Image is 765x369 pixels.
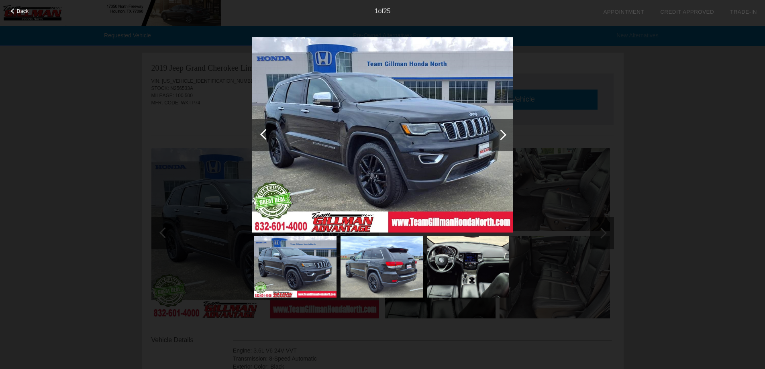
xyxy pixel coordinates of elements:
img: image.aspx [252,37,513,233]
img: image.aspx [341,236,423,298]
a: Credit Approved [660,9,714,15]
span: Back [17,8,29,14]
a: Appointment [603,9,644,15]
span: 1 [374,8,378,14]
img: image.aspx [427,236,509,298]
img: image.aspx [254,236,337,298]
span: 25 [384,8,391,14]
a: Trade-In [730,9,757,15]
